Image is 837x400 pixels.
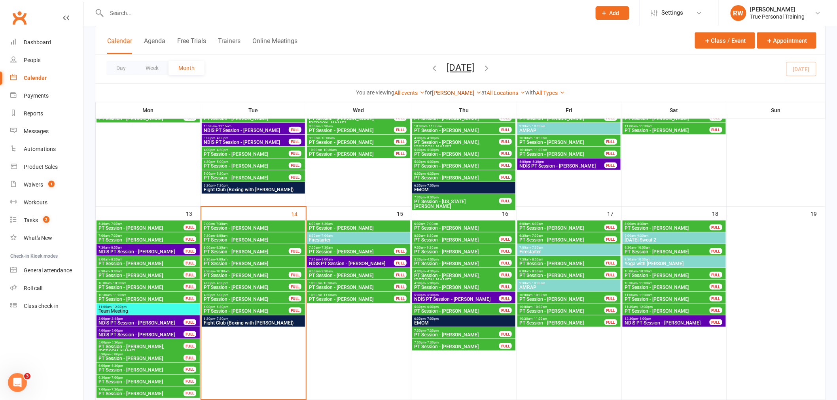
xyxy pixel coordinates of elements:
[24,199,47,206] div: Workouts
[624,238,724,242] span: [DATE] Sweat 2
[519,246,619,249] span: 7:00am
[519,226,605,230] span: PT Session - [PERSON_NAME]
[107,37,132,54] button: Calendar
[10,123,83,140] a: Messages
[320,234,333,238] span: - 7:00am
[604,139,617,145] div: FULL
[425,222,438,226] span: - 7:00am
[411,102,517,119] th: Thu
[414,246,500,249] span: 9:00am
[322,148,337,152] span: - 10:30am
[432,90,481,96] a: [PERSON_NAME]
[215,293,228,297] span: - 5:00pm
[112,293,126,297] span: - 11:00am
[203,152,289,157] span: PT Session - [PERSON_NAME]
[10,87,83,105] a: Payments
[184,248,196,254] div: FULL
[98,258,184,261] span: 8:00am
[98,234,184,238] span: 7:00am
[309,285,394,290] span: PT Session - [PERSON_NAME]
[525,89,536,96] strong: with
[10,140,83,158] a: Automations
[309,238,409,242] span: Firestarter
[425,89,432,96] strong: for
[289,284,301,290] div: FULL
[727,102,826,119] th: Sun
[203,116,303,121] span: PT Session - [PERSON_NAME]
[203,249,289,254] span: PT Session - [PERSON_NAME]
[710,284,722,290] div: FULL
[499,139,512,145] div: FULL
[519,258,605,261] span: 7:30am
[322,281,337,285] span: - 10:30am
[215,246,227,249] span: - 8:30am
[203,148,289,152] span: 4:00pm
[624,249,710,254] span: PT Session - [PERSON_NAME]
[530,246,543,249] span: - 7:30am
[731,5,746,21] div: RW
[624,128,710,133] span: PT Session - [PERSON_NAME]
[530,258,543,261] span: - 8:00am
[519,234,605,238] span: 6:30am
[203,175,289,180] span: PT Session - [PERSON_NAME]
[10,158,83,176] a: Product Sales
[98,270,184,273] span: 8:30am
[426,148,439,152] span: - 5:30pm
[530,125,545,128] span: - 10:00am
[425,246,438,249] span: - 9:30am
[203,172,289,175] span: 5:00pm
[203,238,303,242] span: PT Session - [PERSON_NAME]
[289,127,301,133] div: FULL
[394,284,407,290] div: FULL
[519,125,619,128] span: 9:30am
[604,151,617,157] div: FULL
[638,281,652,285] span: - 11:00am
[414,258,500,261] span: 3:30pm
[414,160,500,164] span: 5:30pm
[98,222,184,226] span: 6:30am
[636,246,650,249] span: - 10:00am
[309,246,394,249] span: 7:00am
[110,246,122,249] span: - 8:00am
[519,152,605,157] span: PT Session - [PERSON_NAME]
[499,151,512,157] div: FULL
[10,229,83,247] a: What's New
[604,162,617,168] div: FULL
[289,248,301,254] div: FULL
[519,285,619,290] span: AMRAP
[414,270,500,273] span: 4:00pm
[203,293,289,297] span: 4:30pm
[414,226,514,230] span: PT Session - [PERSON_NAME]
[24,128,49,134] div: Messages
[536,90,565,96] a: All Types
[98,293,184,297] span: 10:30am
[499,236,512,242] div: FULL
[203,125,289,128] span: 10:30am
[48,181,55,187] span: 1
[519,249,619,254] span: Firestarter
[414,234,500,238] span: 8:00am
[414,222,514,226] span: 6:30am
[203,246,289,249] span: 8:00am
[414,128,500,133] span: PT Session - [PERSON_NAME]
[624,116,710,121] span: PT Session - [PERSON_NAME]
[487,90,525,96] a: All Locations
[532,136,547,140] span: - 10:30am
[624,273,710,278] span: PT Session - [PERSON_NAME]
[519,238,605,242] span: PT Session - [PERSON_NAME]
[426,160,439,164] span: - 6:00pm
[203,184,303,187] span: 6:30pm
[750,13,805,20] div: True Personal Training
[24,146,56,152] div: Automations
[184,284,196,290] div: FULL
[24,181,43,188] div: Waivers
[203,270,289,273] span: 9:30am
[519,128,619,133] span: AMRAP
[414,196,500,199] span: 7:30pm
[203,164,289,168] span: PT Session - [PERSON_NAME]
[519,140,605,145] span: PT Session - [PERSON_NAME]
[309,222,409,226] span: 6:00am
[98,226,184,230] span: PT Session - [PERSON_NAME]
[10,69,83,87] a: Calendar
[499,272,512,278] div: FULL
